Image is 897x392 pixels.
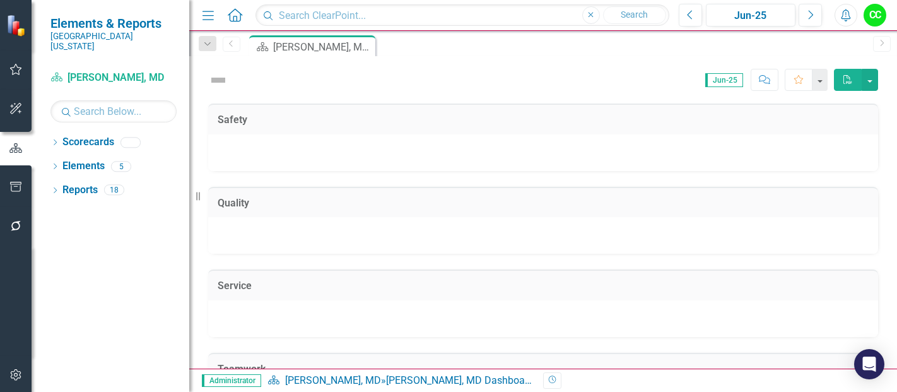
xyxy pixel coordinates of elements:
a: Reports [62,183,98,198]
span: Jun-25 [705,73,743,87]
a: Elements [62,159,105,174]
h3: Safety [218,114,869,126]
span: Administrator [202,374,261,387]
img: Not Defined [208,70,228,90]
h3: Teamwork [218,364,869,375]
a: [PERSON_NAME], MD [50,71,177,85]
a: [PERSON_NAME], MD [285,374,381,386]
h3: Quality [218,198,869,209]
small: [GEOGRAPHIC_DATA][US_STATE] [50,31,177,52]
div: Jun-25 [710,8,791,23]
input: Search Below... [50,100,177,122]
a: Scorecards [62,135,114,150]
button: Search [603,6,666,24]
div: 18 [104,185,124,196]
div: 5 [111,161,131,172]
div: [PERSON_NAME], MD Dashboard [386,374,534,386]
span: Search [621,9,648,20]
button: Jun-25 [706,4,795,27]
div: [PERSON_NAME], MD Dashboard [273,39,372,55]
input: Search ClearPoint... [255,4,669,27]
img: ClearPoint Strategy [5,13,29,37]
h3: Service [218,280,869,292]
button: CC [864,4,886,27]
div: Open Intercom Messenger [854,349,884,379]
div: » [267,374,534,388]
span: Elements & Reports [50,16,177,31]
